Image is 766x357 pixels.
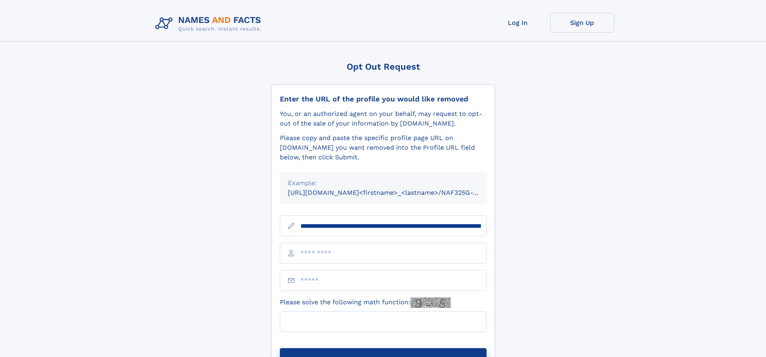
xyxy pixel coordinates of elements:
[280,133,487,162] div: Please copy and paste the specific profile page URL on [DOMAIN_NAME] you want removed into the Pr...
[288,189,502,196] small: [URL][DOMAIN_NAME]<firstname>_<lastname>/NAF325G-xxxxxxxx
[486,13,550,33] a: Log In
[280,297,451,308] label: Please solve the following math function:
[271,62,495,72] div: Opt Out Request
[280,109,487,128] div: You, or an authorized agent on your behalf, may request to opt-out of the sale of your informatio...
[550,13,614,33] a: Sign Up
[280,95,487,103] div: Enter the URL of the profile you would like removed
[288,178,478,188] div: Example:
[152,13,268,35] img: Logo Names and Facts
